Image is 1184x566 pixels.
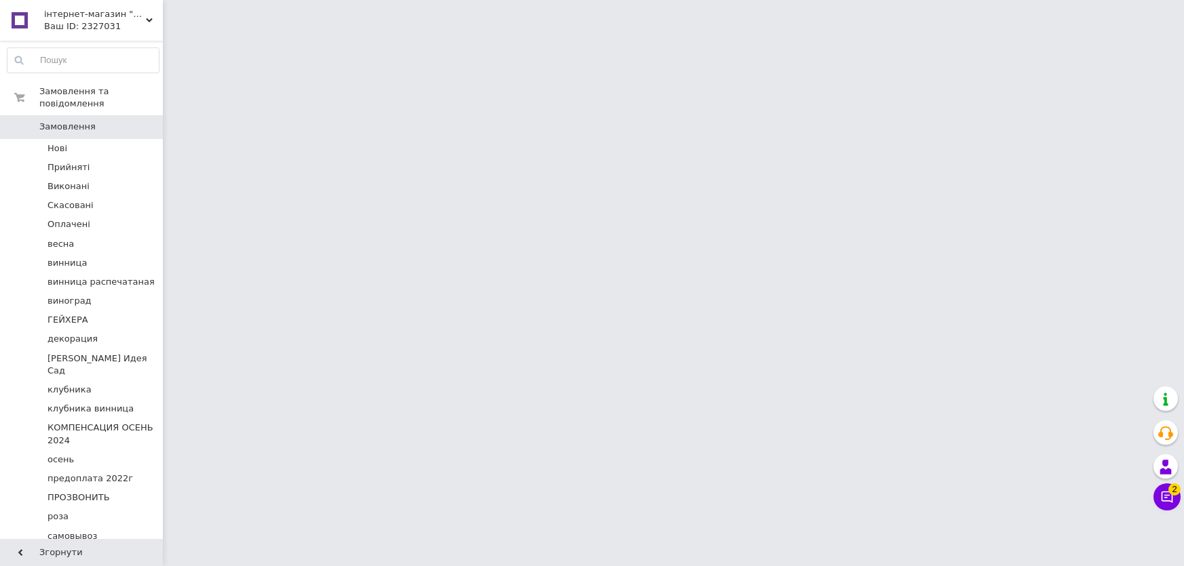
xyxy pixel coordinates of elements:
span: Замовлення та повідомлення [39,85,163,110]
span: клубника винница [47,403,134,415]
span: ПРОЗВОНИТЬ [47,491,110,504]
span: виноград [47,295,92,307]
span: Замовлення [39,121,96,133]
span: ГЕЙХЕРА [47,314,88,326]
span: КОМПЕНСАЦИЯ ОСЕНЬ 2024 [47,422,158,446]
span: предоплата 2022г [47,472,133,485]
span: винница [47,257,87,269]
button: Чат з покупцем2 [1153,483,1181,510]
span: роза [47,510,69,523]
span: Скасовані [47,199,94,211]
span: осень [47,453,74,466]
span: [PERSON_NAME] Идея Сад [47,352,158,377]
span: Оплачені [47,218,90,230]
div: Ваш ID: 2327031 [44,20,163,33]
span: Нові [47,142,67,155]
span: декорация [47,333,98,345]
span: винница распечатаная [47,276,155,288]
span: Виконані [47,180,90,193]
span: Прийняті [47,161,90,174]
input: Пошук [7,48,159,73]
span: інтернет-магазин "БаТаня" [44,8,146,20]
span: 2 [1168,483,1181,496]
span: весна [47,238,74,250]
span: самовывоз [47,530,97,542]
span: клубника [47,384,92,396]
